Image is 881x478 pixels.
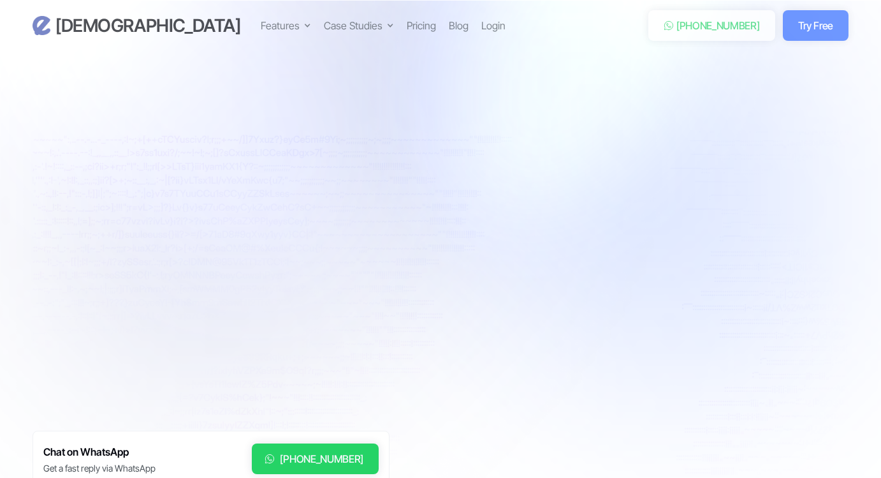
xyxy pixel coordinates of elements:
h6: Chat on WhatsApp [43,444,156,461]
div: Features [261,18,311,33]
a: Try Free [783,10,848,41]
div: Features [261,18,300,33]
a: Login [481,18,506,33]
a: [PHONE_NUMBER] [648,10,775,41]
h3: [DEMOGRAPHIC_DATA] [55,15,240,37]
a: Pricing [407,18,436,33]
a: Blog [449,18,469,33]
div: Get a fast reply via WhatsApp [43,462,156,475]
div: [PHONE_NUMBER] [676,18,760,33]
div: Case Studies [324,18,382,33]
a: [PHONE_NUMBER] [252,444,379,474]
div: [PHONE_NUMBER] [280,451,363,467]
a: home [33,15,240,37]
div: Case Studies [324,18,394,33]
